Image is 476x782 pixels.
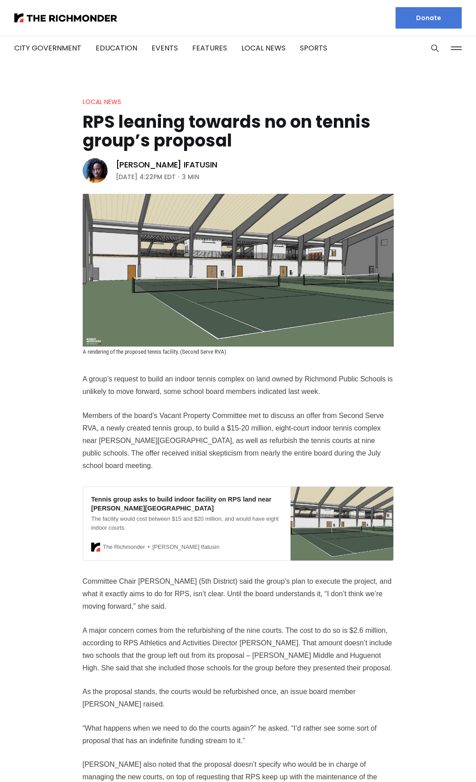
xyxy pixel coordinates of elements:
span: A rendering of the proposed tennis facility. (Second Serve RVA) [83,348,226,355]
p: A group’s request to build an indoor tennis complex on land owned by Richmond Public Schools is u... [83,373,394,398]
span: The Richmonder [103,542,145,552]
a: Local News [83,97,121,106]
span: [PERSON_NAME] Ifatusin [145,542,220,552]
p: Members of the board’s Vacant Property Committee met to discuss an offer from Second Serve RVA, a... [83,410,394,472]
a: Tennis group asks to build indoor facility on RPS land near [PERSON_NAME][GEOGRAPHIC_DATA]The fac... [83,486,394,561]
a: [PERSON_NAME] Ifatusin [116,159,217,170]
a: Sports [300,43,327,53]
time: [DATE] 4:22PM EDT [116,171,176,182]
div: Tennis group asks to build indoor facility on RPS land near [PERSON_NAME][GEOGRAPHIC_DATA] [91,495,282,513]
img: Victoria A. Ifatusin [83,158,108,183]
p: As the proposal stands, the courts would be refurbished once, an issue board member [PERSON_NAME]... [83,686,394,711]
img: RPS leaning towards no on tennis group’s proposal [83,194,394,347]
a: Features [192,43,227,53]
a: Local News [241,43,286,53]
a: City Government [14,43,81,53]
a: Donate [396,7,462,29]
a: Education [96,43,137,53]
p: Committee Chair [PERSON_NAME] (5th District) said the group’s plan to execute the project, and wh... [83,575,394,613]
div: The facility would cost between $15 and $20 million, and would have eight indoor courts. [91,514,282,531]
iframe: portal-trigger [400,738,476,782]
p: A major concern comes from the refurbishing of the nine courts. The cost to do so is $2.6 million... [83,624,394,674]
a: Events [152,43,178,53]
span: 3 min [182,171,199,182]
p: “What happens when we need to do the courts again?” he asked. “I’d rather see some sort of propos... [83,722,394,747]
button: Search this site [428,42,442,55]
img: The Richmonder [14,13,117,22]
h1: RPS leaning towards no on tennis group’s proposal [83,113,394,150]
